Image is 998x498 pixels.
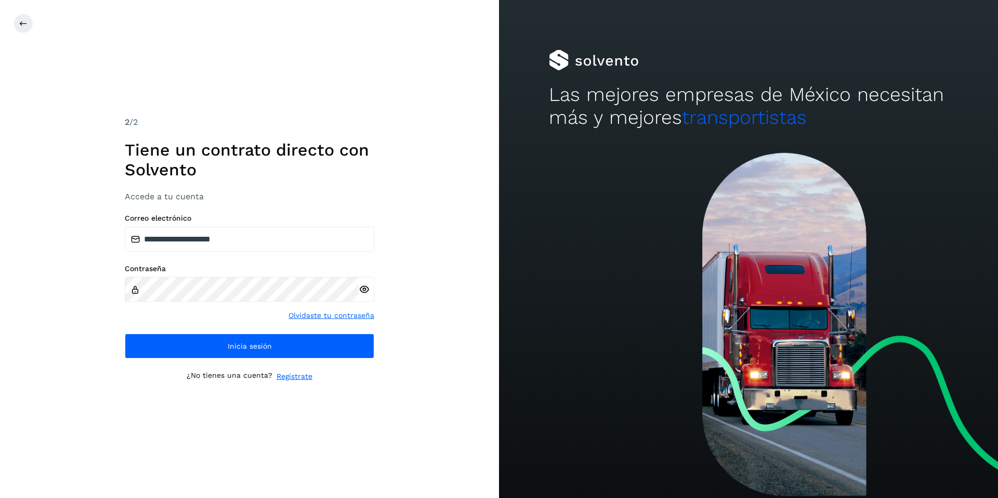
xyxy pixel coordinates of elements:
span: 2 [125,117,129,127]
h3: Accede a tu cuenta [125,191,374,201]
h2: Las mejores empresas de México necesitan más y mejores [549,83,948,130]
span: Inicia sesión [228,342,272,350]
div: /2 [125,116,374,129]
p: ¿No tienes una cuenta? [187,371,272,382]
a: Olvidaste tu contraseña [288,310,374,321]
h1: Tiene un contrato directo con Solvento [125,140,374,180]
label: Correo electrónico [125,214,374,223]
a: Regístrate [277,371,312,382]
span: transportistas [682,106,807,129]
button: Inicia sesión [125,334,374,359]
label: Contraseña [125,264,374,273]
